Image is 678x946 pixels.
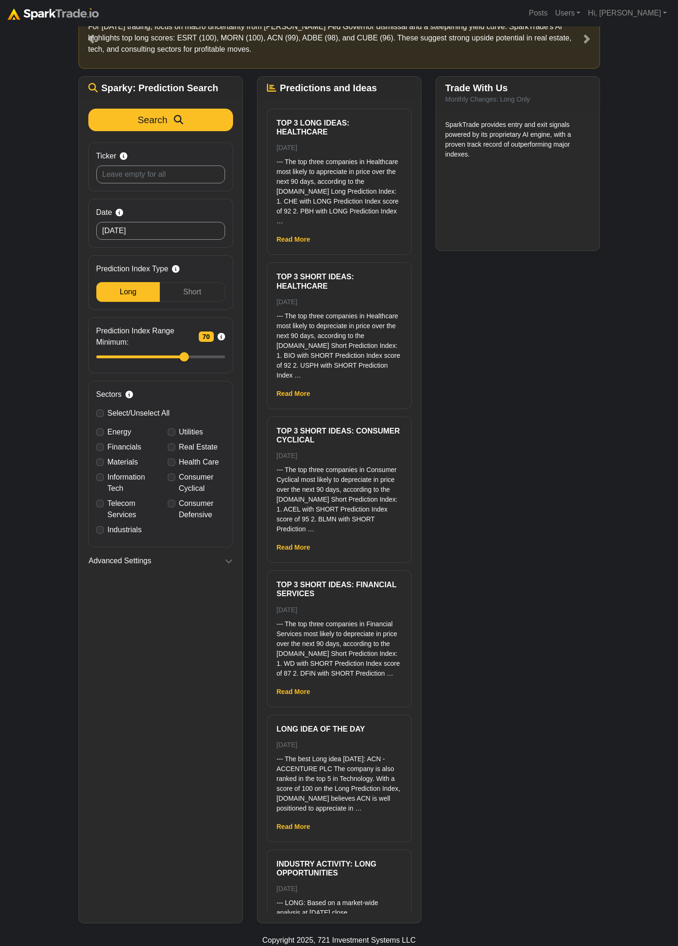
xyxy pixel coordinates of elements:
button: Search [88,109,233,131]
label: Telecom Services [108,498,154,520]
small: [DATE] [277,606,297,614]
label: Consumer Defensive [179,498,225,520]
small: Monthly Changes: Long Only [445,95,530,103]
small: [DATE] [277,144,297,151]
p: --- The best Long idea [DATE]: ACN - ACCENTURE PLC The company is also ranked in the top 5 in Tec... [277,754,402,813]
a: Users [551,4,584,23]
div: Long [96,282,160,302]
div: Short [160,282,225,302]
label: Materials [108,457,138,468]
small: [DATE] [277,741,297,749]
p: For [DATE] trading, focus on macro uncertainty from [PERSON_NAME] Fed Governor dismissal and a st... [88,21,590,55]
h6: Top 3 Long ideas: Healthcare [277,118,402,136]
a: Top 3 Short ideas: Consumer Cyclical [DATE] --- The top three companies in Consumer Cyclical most... [277,426,402,534]
a: Long Idea of the Day [DATE] --- The best Long idea [DATE]: ACN - ACCENTURE PLC The company is als... [277,725,402,813]
a: Read More [277,390,311,397]
span: Predictions and Ideas [280,82,377,94]
h6: Industry Activity: Long Opportunities [277,859,402,877]
img: sparktrade.png [8,8,99,20]
p: --- The top three companies in Financial Services most likely to depreciate in price over the nex... [277,619,402,678]
span: Prediction Index Type [96,263,169,275]
a: Read More [277,823,311,830]
span: Select/Unselect All [108,409,170,417]
label: Financials [108,441,141,453]
span: Advanced Settings [89,555,151,567]
span: Short [183,288,201,296]
p: SparkTrade provides entry and exit signals powered by its proprietary AI engine, with a proven tr... [445,120,590,159]
span: Sparky: Prediction Search [101,82,218,94]
small: [DATE] [277,452,297,459]
h6: Top 3 Short ideas: Consumer Cyclical [277,426,402,444]
span: Search [138,115,167,125]
button: Advanced Settings [88,555,233,567]
h6: Long Idea of the Day [277,725,402,733]
a: Posts [525,4,551,23]
span: Sectors [96,389,122,400]
small: [DATE] [277,885,297,892]
span: Ticker [96,150,117,162]
h6: Top 3 Short ideas: Financial Services [277,580,402,598]
a: Read More [277,236,311,243]
input: Leave empty for all [96,166,225,183]
h5: Trade With Us [445,82,590,94]
label: Information Tech [108,472,154,494]
a: Read More [277,544,311,551]
p: --- The top three companies in Healthcare most likely to appreciate in price over the next 90 day... [277,157,402,226]
p: --- The top three companies in Consumer Cyclical most likely to depreciate in price over the next... [277,465,402,534]
span: Date [96,207,112,218]
label: Utilities [179,426,203,438]
span: Long [120,288,137,296]
a: Hi, [PERSON_NAME] [584,4,670,23]
h6: Top 3 Short ideas: Healthcare [277,272,402,290]
p: --- The top three companies in Healthcare most likely to depreciate in price over the next 90 day... [277,311,402,380]
span: Prediction Index Range Minimum: [96,325,195,348]
a: Top 3 Long ideas: Healthcare [DATE] --- The top three companies in Healthcare most likely to appr... [277,118,402,226]
a: Top 3 Short ideas: Healthcare [DATE] --- The top three companies in Healthcare most likely to dep... [277,272,402,380]
label: Health Care [179,457,219,468]
label: Energy [108,426,132,438]
a: Read More [277,688,311,695]
label: Industrials [108,524,142,536]
span: 70 [199,331,214,342]
small: [DATE] [277,298,297,306]
div: Copyright 2025, 721 Investment Systems LLC [262,935,415,946]
label: Consumer Cyclical [179,472,225,494]
a: Top 3 Short ideas: Financial Services [DATE] --- The top three companies in Financial Services mo... [277,580,402,678]
label: Real Estate [179,441,218,453]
